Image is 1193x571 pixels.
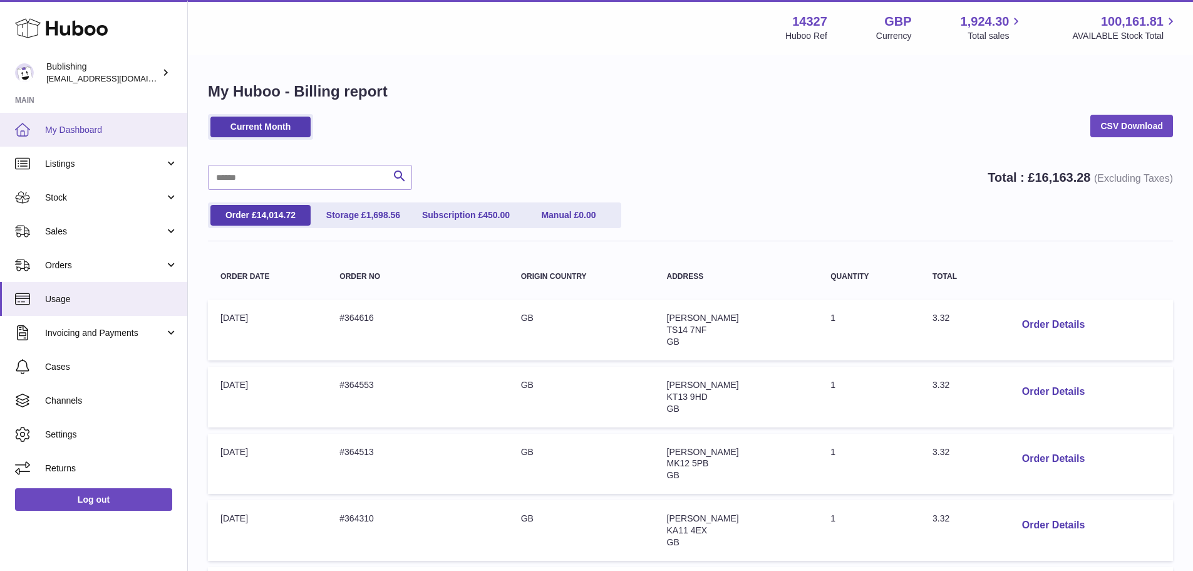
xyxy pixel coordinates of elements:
td: GB [509,367,654,427]
span: KA11 4EX [667,525,708,535]
div: Huboo Ref [785,30,827,42]
span: Stock [45,192,165,204]
span: (Excluding Taxes) [1094,173,1173,184]
span: [PERSON_NAME] [667,313,739,323]
td: 1 [818,300,920,360]
td: [DATE] [208,434,327,495]
td: #364616 [327,300,508,360]
a: Storage £1,698.56 [313,205,413,226]
span: AVAILABLE Stock Total [1072,30,1178,42]
button: Order Details [1012,379,1095,405]
span: 1,698.56 [366,210,401,220]
span: Returns [45,463,178,474]
th: Quantity [818,260,920,293]
span: Listings [45,158,165,170]
span: 3.32 [932,513,949,523]
span: My Dashboard [45,124,178,136]
span: Invoicing and Payments [45,327,165,339]
a: CSV Download [1090,115,1173,137]
button: Order Details [1012,513,1095,538]
span: 1,924.30 [961,13,1010,30]
span: 100,161.81 [1101,13,1164,30]
a: Log out [15,488,172,511]
span: 0.00 [579,210,596,220]
th: Total [920,260,999,293]
div: Bublishing [46,61,159,85]
a: Order £14,014.72 [210,205,311,226]
span: 3.32 [932,313,949,323]
span: [PERSON_NAME] [667,513,739,523]
span: GB [667,404,679,414]
td: [DATE] [208,300,327,360]
span: [PERSON_NAME] [667,380,739,390]
span: GB [667,337,679,347]
span: GB [667,470,679,480]
span: 450.00 [483,210,510,220]
strong: GBP [884,13,911,30]
span: MK12 5PB [667,458,709,468]
span: Orders [45,259,165,271]
a: 1,924.30 Total sales [961,13,1024,42]
span: 14,014.72 [257,210,296,220]
td: 1 [818,367,920,427]
span: TS14 7NF [667,325,707,335]
td: 1 [818,434,920,495]
button: Order Details [1012,446,1095,472]
span: GB [667,537,679,547]
td: 1 [818,500,920,561]
a: 100,161.81 AVAILABLE Stock Total [1072,13,1178,42]
span: KT13 9HD [667,392,708,402]
th: Order no [327,260,508,293]
a: Current Month [210,117,311,137]
td: [DATE] [208,500,327,561]
th: Address [654,260,819,293]
span: 3.32 [932,447,949,457]
img: internalAdmin-14327@internal.huboo.com [15,63,34,82]
span: Sales [45,226,165,238]
strong: Total : £ [988,170,1173,184]
span: [PERSON_NAME] [667,447,739,457]
th: Origin Country [509,260,654,293]
span: Settings [45,429,178,441]
h1: My Huboo - Billing report [208,81,1173,102]
span: Usage [45,293,178,305]
td: GB [509,434,654,495]
strong: 14327 [792,13,827,30]
button: Order Details [1012,312,1095,338]
span: Channels [45,395,178,407]
span: [EMAIL_ADDRESS][DOMAIN_NAME] [46,73,184,83]
td: GB [509,500,654,561]
a: Subscription £450.00 [416,205,516,226]
td: #364310 [327,500,508,561]
div: Currency [876,30,912,42]
span: Total sales [968,30,1023,42]
td: #364553 [327,367,508,427]
td: GB [509,300,654,360]
th: Order Date [208,260,327,293]
a: Manual £0.00 [519,205,619,226]
span: Cases [45,361,178,373]
span: 3.32 [932,380,949,390]
span: 16,163.28 [1035,170,1090,184]
td: [DATE] [208,367,327,427]
td: #364513 [327,434,508,495]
